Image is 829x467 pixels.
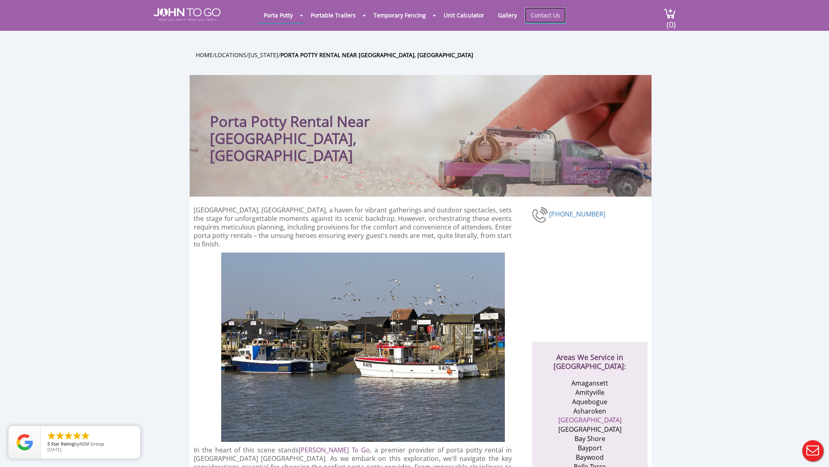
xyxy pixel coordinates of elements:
[196,50,658,60] ul: / / /
[429,121,647,197] img: Truck
[55,431,65,441] li: 
[532,206,549,224] img: phone-number
[549,210,605,219] a: [PHONE_NUMBER]
[438,7,490,23] a: Unit Calculator
[550,425,629,434] li: [GEOGRAPHIC_DATA]
[550,397,629,407] li: Aquebogue
[79,441,104,447] span: NSM Group
[305,7,362,23] a: Portable Trailers
[550,453,629,462] li: Baywood
[550,388,629,397] li: Amityville
[47,441,50,447] span: 5
[540,342,639,371] h2: Areas We Service in [GEOGRAPHIC_DATA]:
[248,51,278,59] a: [US_STATE]
[215,51,246,59] a: Locations
[550,443,629,453] li: Bayport
[299,446,370,454] a: [PERSON_NAME] To Go
[550,407,629,416] li: Asharoken
[221,253,505,441] img: Suffolk County NY tourist attractions requiring porta potty rental Suffolk
[72,431,82,441] li: 
[81,431,90,441] li: 
[492,7,523,23] a: Gallery
[258,7,299,23] a: Porta Potty
[47,446,62,452] span: [DATE]
[367,7,432,23] a: Temporary Fencing
[194,206,512,248] p: [GEOGRAPHIC_DATA], [GEOGRAPHIC_DATA], a haven for vibrant gatherings and outdoor spectacles, sets...
[797,435,829,467] button: Live Chat
[550,379,629,388] li: Amagansett
[196,51,213,59] a: Home
[47,441,134,447] span: by
[47,431,56,441] li: 
[280,51,473,59] a: Porta Potty Rental Near [GEOGRAPHIC_DATA], [GEOGRAPHIC_DATA]
[550,434,629,443] li: Bay Shore
[664,8,676,19] img: cart a
[558,416,622,424] a: [GEOGRAPHIC_DATA]
[525,7,566,23] a: Contact Us
[17,434,33,450] img: Review Rating
[64,431,73,441] li: 
[51,441,74,447] span: Star Rating
[666,13,676,30] span: (0)
[154,8,220,21] img: JOHN to go
[210,91,471,164] h1: Porta Potty Rental Near [GEOGRAPHIC_DATA], [GEOGRAPHIC_DATA]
